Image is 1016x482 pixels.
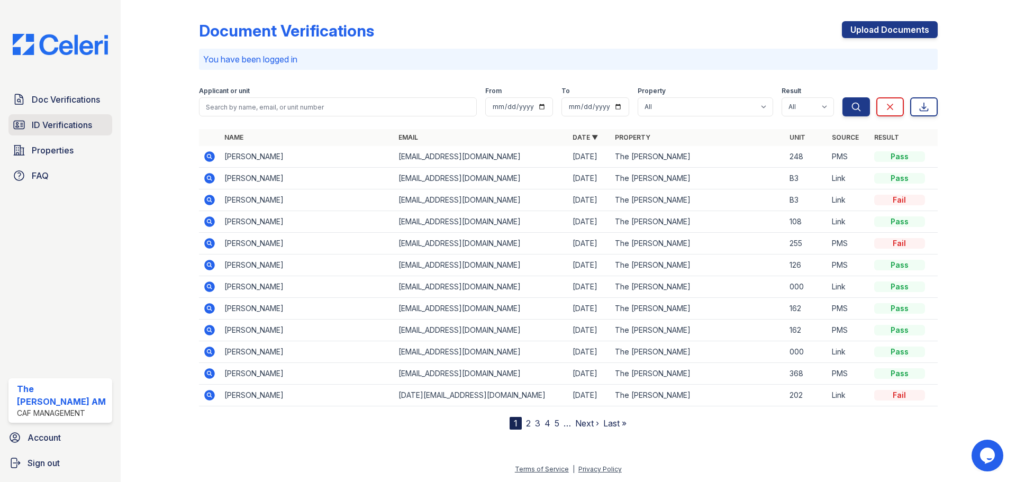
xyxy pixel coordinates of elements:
[394,320,568,341] td: [EMAIL_ADDRESS][DOMAIN_NAME]
[394,211,568,233] td: [EMAIL_ADDRESS][DOMAIN_NAME]
[785,168,828,189] td: B3
[874,347,925,357] div: Pass
[4,427,116,448] a: Account
[603,418,627,429] a: Last »
[828,146,870,168] td: PMS
[972,440,1005,471] iframe: chat widget
[828,233,870,254] td: PMS
[394,276,568,298] td: [EMAIL_ADDRESS][DOMAIN_NAME]
[220,189,394,211] td: [PERSON_NAME]
[638,87,666,95] label: Property
[874,368,925,379] div: Pass
[874,260,925,270] div: Pass
[32,144,74,157] span: Properties
[4,34,116,55] img: CE_Logo_Blue-a8612792a0a2168367f1c8372b55b34899dd931a85d93a1a3d3e32e68fde9ad4.png
[568,298,611,320] td: [DATE]
[485,87,502,95] label: From
[394,146,568,168] td: [EMAIL_ADDRESS][DOMAIN_NAME]
[785,189,828,211] td: B3
[785,211,828,233] td: 108
[32,119,92,131] span: ID Verifications
[199,87,250,95] label: Applicant or unit
[874,303,925,314] div: Pass
[874,195,925,205] div: Fail
[785,363,828,385] td: 368
[568,320,611,341] td: [DATE]
[220,233,394,254] td: [PERSON_NAME]
[842,21,938,38] a: Upload Documents
[4,452,116,474] a: Sign out
[568,363,611,385] td: [DATE]
[874,173,925,184] div: Pass
[568,276,611,298] td: [DATE]
[568,146,611,168] td: [DATE]
[828,211,870,233] td: Link
[394,385,568,406] td: [DATE][EMAIL_ADDRESS][DOMAIN_NAME]
[224,133,243,141] a: Name
[611,385,785,406] td: The [PERSON_NAME]
[394,233,568,254] td: [EMAIL_ADDRESS][DOMAIN_NAME]
[220,254,394,276] td: [PERSON_NAME]
[8,89,112,110] a: Doc Verifications
[398,133,418,141] a: Email
[17,408,108,419] div: CAF Management
[568,254,611,276] td: [DATE]
[199,21,374,40] div: Document Verifications
[874,216,925,227] div: Pass
[573,465,575,473] div: |
[220,168,394,189] td: [PERSON_NAME]
[874,238,925,249] div: Fail
[568,168,611,189] td: [DATE]
[8,140,112,161] a: Properties
[874,281,925,292] div: Pass
[611,341,785,363] td: The [PERSON_NAME]
[578,465,622,473] a: Privacy Policy
[220,363,394,385] td: [PERSON_NAME]
[828,168,870,189] td: Link
[790,133,805,141] a: Unit
[611,276,785,298] td: The [PERSON_NAME]
[828,276,870,298] td: Link
[220,298,394,320] td: [PERSON_NAME]
[568,385,611,406] td: [DATE]
[785,276,828,298] td: 000
[515,465,569,473] a: Terms of Service
[828,363,870,385] td: PMS
[832,133,859,141] a: Source
[220,276,394,298] td: [PERSON_NAME]
[220,320,394,341] td: [PERSON_NAME]
[199,97,477,116] input: Search by name, email, or unit number
[611,233,785,254] td: The [PERSON_NAME]
[828,320,870,341] td: PMS
[828,341,870,363] td: Link
[785,320,828,341] td: 162
[510,417,522,430] div: 1
[28,431,61,444] span: Account
[545,418,550,429] a: 4
[611,189,785,211] td: The [PERSON_NAME]
[573,133,598,141] a: Date ▼
[17,383,108,408] div: The [PERSON_NAME] AM
[203,53,933,66] p: You have been logged in
[564,417,571,430] span: …
[611,211,785,233] td: The [PERSON_NAME]
[220,211,394,233] td: [PERSON_NAME]
[874,133,899,141] a: Result
[394,298,568,320] td: [EMAIL_ADDRESS][DOMAIN_NAME]
[526,418,531,429] a: 2
[220,341,394,363] td: [PERSON_NAME]
[785,385,828,406] td: 202
[220,385,394,406] td: [PERSON_NAME]
[611,363,785,385] td: The [PERSON_NAME]
[8,114,112,135] a: ID Verifications
[785,341,828,363] td: 000
[394,168,568,189] td: [EMAIL_ADDRESS][DOMAIN_NAME]
[568,233,611,254] td: [DATE]
[32,93,100,106] span: Doc Verifications
[785,146,828,168] td: 248
[535,418,540,429] a: 3
[785,298,828,320] td: 162
[611,254,785,276] td: The [PERSON_NAME]
[874,151,925,162] div: Pass
[611,146,785,168] td: The [PERSON_NAME]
